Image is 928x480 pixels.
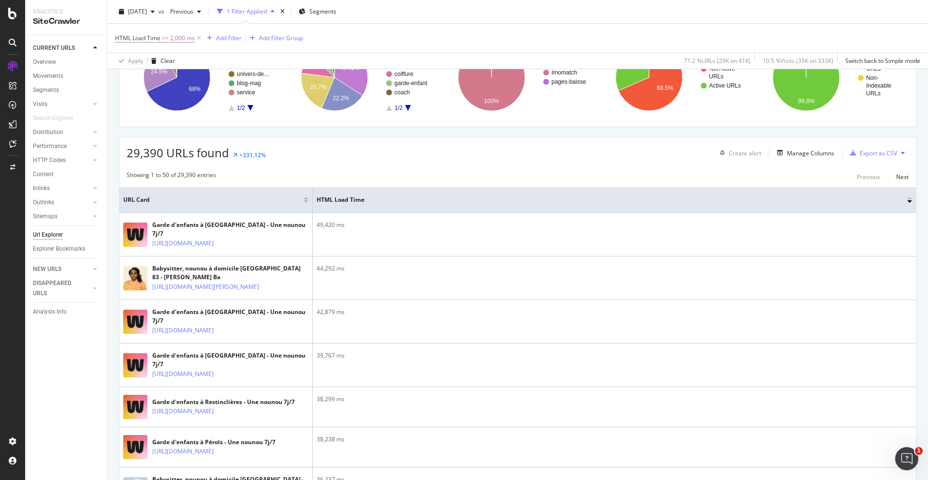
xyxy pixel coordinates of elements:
[123,223,147,247] img: main image
[846,145,897,161] button: Export as CSV
[284,35,437,120] svg: A chart.
[189,86,201,92] text: 68%
[309,7,336,15] span: Segments
[896,171,909,182] button: Next
[152,282,259,292] a: [URL][DOMAIN_NAME][PERSON_NAME]
[237,105,245,111] text: 1/2
[159,7,166,15] span: vs
[756,35,909,120] svg: A chart.
[33,99,47,109] div: Visits
[317,264,912,273] div: 44,292 ms
[709,73,724,80] text: URLs
[343,65,359,72] text: 34.1%
[33,113,73,123] div: Search Engines
[845,57,920,65] div: Switch back to Simple mode
[115,53,143,69] button: Apply
[237,80,261,87] text: blog-mag
[33,99,90,109] a: Visits
[317,308,912,316] div: 42,879 ms
[33,57,56,67] div: Overview
[866,82,891,89] text: Indexable
[33,169,100,180] a: Content
[33,183,90,194] a: Inlinks
[625,64,641,71] text: 31.5%
[684,57,751,65] div: 71.2 % URLs ( 29K on 41K )
[152,308,308,325] div: Garde d'enfants à [GEOGRAPHIC_DATA] - Une nounou 7j/7
[127,145,229,161] span: 29,390 URLs found
[716,145,761,161] button: Create alert
[551,69,577,76] text: #nomatch
[162,34,169,42] span: >=
[123,195,301,204] span: URL Card
[317,195,893,204] span: HTML Load Time
[152,447,214,456] a: [URL][DOMAIN_NAME]
[278,7,287,16] div: times
[857,171,880,182] button: Previous
[33,43,75,53] div: CURRENT URLS
[860,149,897,157] div: Export as CSV
[152,326,214,335] a: [URL][DOMAIN_NAME]
[484,98,499,105] text: 100%
[33,244,100,254] a: Explorer Bookmarks
[333,95,349,102] text: 22.2%
[237,89,255,96] text: service
[152,239,214,248] a: [URL][DOMAIN_NAME]
[33,43,90,53] a: CURRENT URLS
[866,75,879,81] text: Non-
[239,151,266,159] div: +331.12%
[166,4,205,19] button: Previous
[857,173,880,181] div: Previous
[152,406,214,416] a: [URL][DOMAIN_NAME]
[394,89,410,96] text: coach
[33,278,82,299] div: DISAPPEARED URLS
[33,307,67,317] div: Analysis Info
[33,211,58,222] div: Sitemaps
[33,197,90,208] a: Outlinks
[123,310,147,334] img: main image
[123,435,147,459] img: main image
[152,221,308,238] div: Garde d'enfants à [GEOGRAPHIC_DATA] - Une nounou 7j/7
[33,155,66,165] div: HTTP Codes
[310,84,326,90] text: 20.7%
[729,149,761,157] div: Create alert
[33,113,83,123] a: Search Engines
[123,353,147,377] img: main image
[227,7,267,15] div: 1 Filter Applied
[896,173,909,181] div: Next
[33,85,100,95] a: Segments
[33,16,99,27] div: SiteCrawler
[317,351,912,360] div: 39,767 ms
[295,4,340,19] button: Segments
[203,32,242,44] button: Add Filter
[123,395,147,419] img: main image
[151,68,167,75] text: 24.5%
[895,447,918,470] iframe: Intercom live chat
[33,307,100,317] a: Analysis Info
[441,35,594,120] div: A chart.
[763,57,833,65] div: 10.5 % Visits ( 35K on 333K )
[213,4,278,19] button: 1 Filter Applied
[866,65,881,72] text: URLs
[33,230,63,240] div: Url Explorer
[127,171,216,182] div: Showing 1 to 50 of 29,390 entries
[170,31,195,45] span: 2,000 ms
[798,98,815,105] text: 99.8%
[394,71,413,77] text: coiffure
[115,34,160,42] span: HTML Load Time
[33,57,100,67] a: Overview
[152,369,214,379] a: [URL][DOMAIN_NAME]
[657,85,673,91] text: 68.5%
[317,395,912,404] div: 38,299 ms
[152,398,295,406] div: Garde d'enfants à Restinclières - Une nounou 7j/7
[551,78,586,85] text: pages-baisse
[33,230,100,240] a: Url Explorer
[33,244,85,254] div: Explorer Bookmarks
[33,71,63,81] div: Movements
[237,71,270,77] text: univers-de…
[709,65,735,72] text: Not Active
[33,278,90,299] a: DISAPPEARED URLS
[33,211,90,222] a: Sitemaps
[127,35,279,120] div: A chart.
[33,264,61,274] div: NEW URLS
